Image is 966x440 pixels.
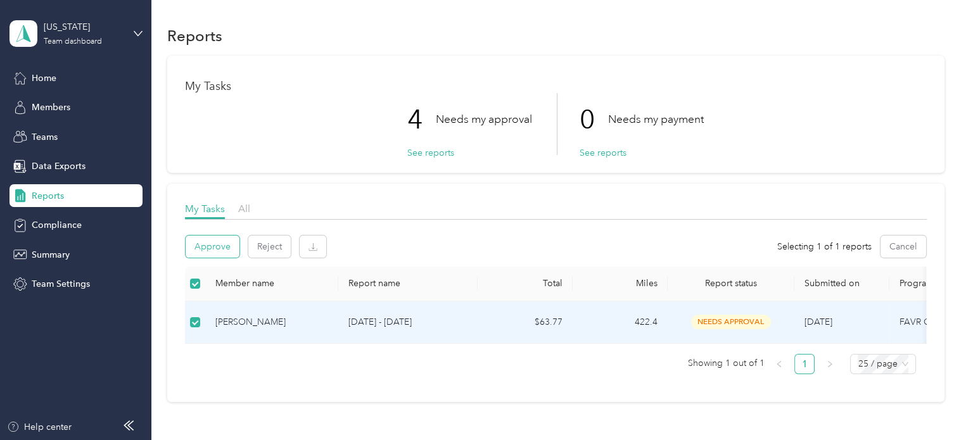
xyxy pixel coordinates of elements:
span: All [238,203,250,215]
iframe: Everlance-gr Chat Button Frame [895,369,966,440]
button: See reports [407,146,454,160]
span: Reports [32,189,64,203]
button: Approve [186,236,239,258]
td: 422.4 [573,301,668,344]
button: right [820,354,840,374]
div: Page Size [850,354,916,374]
div: Miles [583,278,658,289]
td: $63.77 [478,301,573,344]
th: Report name [338,267,478,301]
span: Selecting 1 of 1 reports [777,240,872,253]
div: Total [488,278,562,289]
span: Compliance [32,218,82,232]
div: Team dashboard [44,38,102,46]
div: [US_STATE] [44,20,123,34]
span: Showing 1 out of 1 [687,354,764,373]
button: See reports [580,146,626,160]
span: Team Settings [32,277,90,291]
span: Summary [32,248,70,261]
p: [DATE] - [DATE] [348,315,467,329]
p: Needs my approval [436,111,532,127]
span: needs approval [691,315,771,329]
button: Reject [248,236,291,258]
span: right [826,360,834,368]
span: Data Exports [32,160,86,173]
button: left [769,354,789,374]
span: [DATE] [804,317,832,327]
p: 4 [407,93,436,146]
span: Report status [678,278,784,289]
div: Member name [215,278,328,289]
span: left [775,360,783,368]
button: Help center [7,420,72,434]
p: Needs my payment [608,111,704,127]
span: Home [32,72,56,85]
a: 1 [795,355,814,374]
div: [PERSON_NAME] [215,315,328,329]
th: Submitted on [794,267,889,301]
span: My Tasks [185,203,225,215]
li: Previous Page [769,354,789,374]
h1: My Tasks [185,80,927,93]
h1: Reports [167,29,222,42]
li: 1 [794,354,815,374]
button: Cancel [880,236,926,258]
p: 0 [580,93,608,146]
span: Members [32,101,70,114]
span: Teams [32,130,58,144]
th: Member name [205,267,338,301]
li: Next Page [820,354,840,374]
span: 25 / page [858,355,908,374]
